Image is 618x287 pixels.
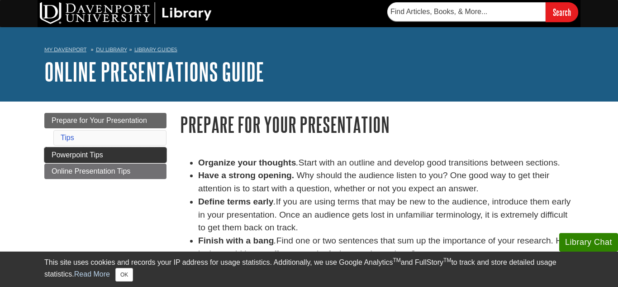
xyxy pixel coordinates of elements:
strong: Organize your thoughts [198,158,296,167]
span: Online Presentation Tips [52,167,130,175]
input: Find Articles, Books, & More... [387,2,546,21]
button: Close [115,268,133,282]
h1: Prepare for Your Presentation [180,113,574,136]
strong: Have a strong opening. [198,170,294,180]
div: This site uses cookies and records your IP address for usage statistics. Additionally, we use Goo... [44,257,574,282]
a: Online Presentation Tips [44,164,166,179]
a: Library Guides [134,46,177,53]
strong: Define terms early [198,197,273,206]
a: My Davenport [44,46,86,54]
a: Online Presentations Guide [44,58,264,86]
form: Searches DU Library's articles, books, and more [387,2,578,22]
em: . [296,158,298,167]
img: DU Library [40,2,212,24]
sup: TM [443,257,451,263]
li: Why should the audience listen to you? One good way to get their attention is to start with a que... [198,169,574,195]
sup: TM [393,257,400,263]
em: . [274,236,276,245]
input: Search [546,2,578,22]
li: Find one or two sentences that sum up the importance of your research. How is the world better of... [198,234,574,261]
li: If you are using terms that may be new to the audience, introduce them early in your presentation... [198,195,574,234]
strong: Finish with a bang [198,236,274,245]
a: Read More [74,270,110,278]
em: . [273,197,276,206]
span: Prepare for Your Presentation [52,117,147,124]
li: Start with an outline and develop good transitions between sections. [198,156,574,170]
a: Powerpoint Tips [44,147,166,163]
button: Library Chat [559,233,618,252]
a: Prepare for Your Presentation [44,113,166,128]
a: DU Library [96,46,127,53]
a: Tips [61,134,74,141]
div: Guide Page Menu [44,113,166,179]
nav: breadcrumb [44,44,574,58]
span: Powerpoint Tips [52,151,103,159]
